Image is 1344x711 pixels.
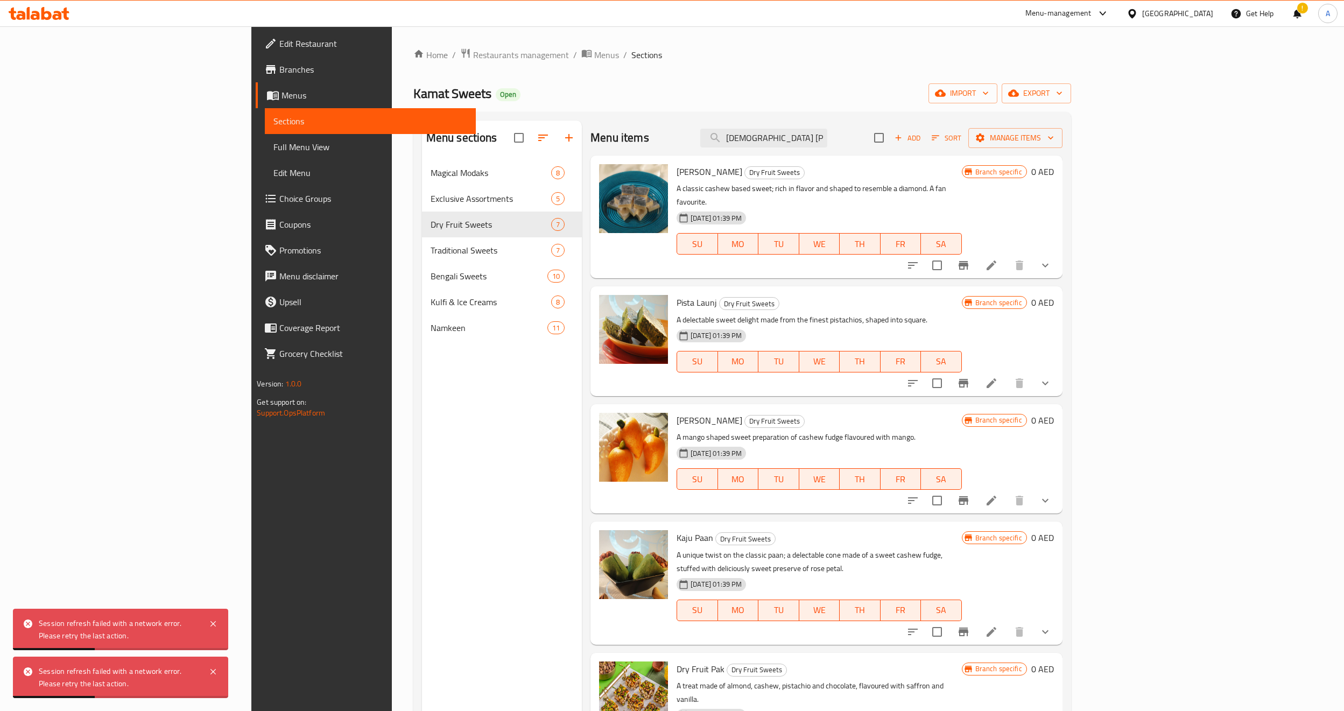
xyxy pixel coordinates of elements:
span: Full Menu View [273,140,467,153]
h6: 0 AED [1031,661,1054,677]
div: Kulfi & Ice Creams8 [422,289,582,315]
span: Menus [594,48,619,61]
a: Coupons [256,212,476,237]
span: FR [885,354,917,369]
span: FR [885,471,917,487]
span: Kulfi & Ice Creams [431,295,551,308]
img: Kaju Mango [599,413,668,482]
span: Branch specific [971,533,1026,543]
span: FR [885,236,917,252]
span: Sort items [925,130,968,146]
button: Add section [556,125,582,151]
nav: breadcrumb [413,48,1071,62]
span: Get support on: [257,395,306,409]
span: WE [804,236,836,252]
div: items [551,218,565,231]
button: sort-choices [900,370,926,396]
span: Version: [257,377,283,391]
span: MO [722,602,755,618]
div: items [551,192,565,205]
button: TH [840,468,881,490]
div: items [551,166,565,179]
button: TU [758,468,799,490]
span: A [1326,8,1330,19]
span: TH [844,354,876,369]
span: [PERSON_NAME] [677,164,742,180]
div: Dry Fruit Sweets [719,297,779,310]
button: MO [718,233,759,255]
a: Upsell [256,289,476,315]
div: Bengali Sweets10 [422,263,582,289]
span: SU [681,236,713,252]
svg: Show Choices [1039,494,1052,507]
button: sort-choices [900,488,926,513]
div: Open [496,88,520,101]
h2: Menu items [590,130,649,146]
svg: Show Choices [1039,377,1052,390]
span: MO [722,354,755,369]
span: Choice Groups [279,192,467,205]
button: Branch-specific-item [951,370,976,396]
span: Pista Launj [677,294,717,311]
button: delete [1007,252,1032,278]
span: Menu disclaimer [279,270,467,283]
button: Branch-specific-item [951,252,976,278]
button: SU [677,233,717,255]
a: Sections [265,108,476,134]
button: show more [1032,370,1058,396]
span: Sections [273,115,467,128]
span: Sort [932,132,961,144]
p: A treat made of almond, cashew, pistachio and chocolate, flavoured with saffron and vanilla. [677,679,961,706]
a: Edit menu item [985,259,998,272]
button: delete [1007,619,1032,645]
span: Dry Fruit Sweets [431,218,551,231]
span: Add [893,132,922,144]
span: Grocery Checklist [279,347,467,360]
button: show more [1032,488,1058,513]
span: 8 [552,168,564,178]
button: WE [799,468,840,490]
button: sort-choices [900,619,926,645]
span: Kaju Paan [677,530,713,546]
button: SA [921,351,962,372]
span: Bengali Sweets [431,270,547,283]
a: Menus [581,48,619,62]
span: Select section [868,126,890,149]
img: Kaju Katli [599,164,668,233]
span: WE [804,471,836,487]
button: TU [758,351,799,372]
li: / [623,48,627,61]
p: A delectable sweet delight made from the finest pistachios, shaped into square. [677,313,961,327]
a: Edit menu item [985,377,998,390]
span: 11 [548,323,564,333]
button: FR [881,600,921,621]
span: Edit Menu [273,166,467,179]
span: Add item [890,130,925,146]
button: export [1002,83,1071,103]
button: delete [1007,370,1032,396]
span: Promotions [279,244,467,257]
span: Select to update [926,489,948,512]
div: Dry Fruit Sweets7 [422,212,582,237]
span: TU [763,471,795,487]
div: Session refresh failed with a network error. Please retry the last action. [39,617,198,642]
span: SA [925,602,958,618]
span: Dry Fruit Pak [677,661,724,677]
button: Sort [929,130,964,146]
span: Branch specific [971,664,1026,674]
button: FR [881,468,921,490]
span: Coupons [279,218,467,231]
h6: 0 AED [1031,295,1054,310]
button: show more [1032,252,1058,278]
h6: 0 AED [1031,413,1054,428]
button: Add [890,130,925,146]
span: SU [681,354,713,369]
button: Branch-specific-item [951,488,976,513]
span: SU [681,602,713,618]
div: [GEOGRAPHIC_DATA] [1142,8,1213,19]
span: Sort sections [530,125,556,151]
span: 1.0.0 [285,377,302,391]
span: TU [763,354,795,369]
span: Kamat Sweets [413,81,491,105]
